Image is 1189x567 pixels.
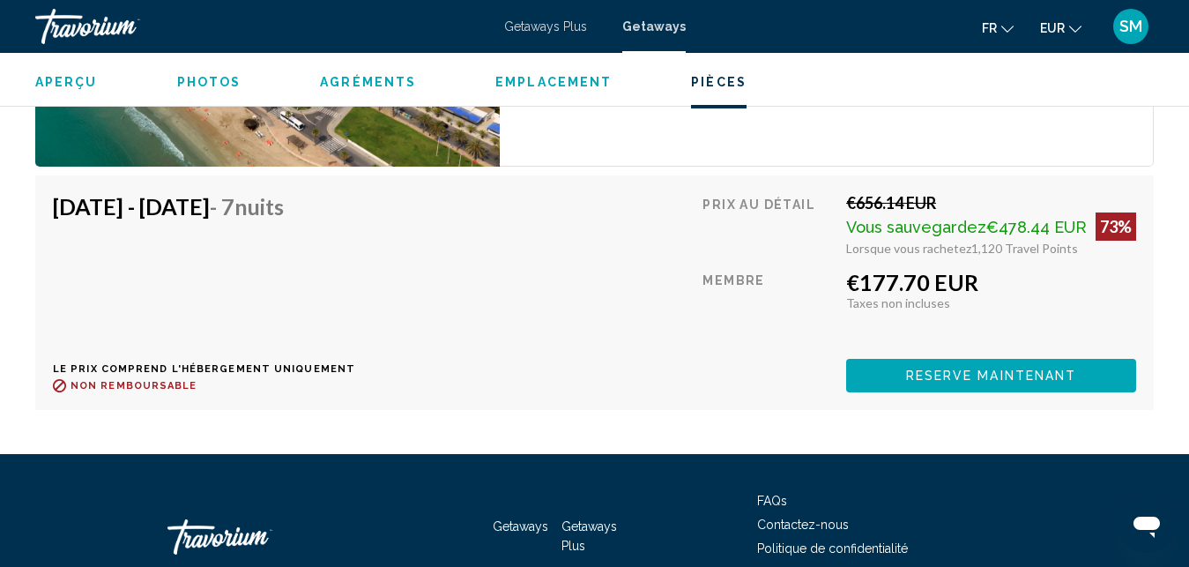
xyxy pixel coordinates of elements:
a: Travorium [35,9,487,44]
button: Emplacement [495,74,612,90]
span: Lorsque vous rachetez [846,241,971,256]
span: Non remboursable [71,380,197,392]
span: Reserve maintenant [906,369,1077,384]
span: EUR [1040,21,1065,35]
a: Travorium [167,511,344,563]
a: Politique de confidentialité [757,541,908,556]
span: fr [982,21,997,35]
button: Pièces [691,74,747,90]
button: User Menu [1108,8,1154,45]
div: €656.14 EUR [846,193,1136,213]
button: Photos [177,74,242,90]
button: Change language [982,15,1014,41]
a: Getaways [622,19,686,34]
button: Agréments [320,74,416,90]
span: SM [1119,18,1142,35]
a: Getaways Plus [504,19,587,34]
a: Contactez-nous [757,518,849,532]
p: Le prix comprend l'hébergement uniquement [53,363,355,375]
div: 73% [1096,213,1136,241]
div: Prix au détail [702,193,833,256]
span: Emplacement [495,75,612,89]
a: Getaways Plus [561,519,617,553]
span: Aperçu [35,75,98,89]
a: FAQs [757,494,787,508]
span: Photos [177,75,242,89]
button: Aperçu [35,74,98,90]
span: Vous sauvegardez [846,218,986,236]
span: Pièces [691,75,747,89]
div: €177.70 EUR [846,269,1136,295]
span: nuits [234,193,284,220]
span: Agréments [320,75,416,89]
span: - 7 [210,193,284,220]
span: €478.44 EUR [986,218,1087,236]
h4: [DATE] - [DATE] [53,193,342,220]
a: Getaways [493,519,548,533]
div: Membre [702,269,833,346]
button: Change currency [1040,15,1081,41]
span: 1,120 Travel Points [971,241,1078,256]
iframe: Bouton de lancement de la fenêtre de messagerie [1118,496,1175,553]
span: Taxes non incluses [846,295,950,310]
button: Reserve maintenant [846,359,1136,392]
